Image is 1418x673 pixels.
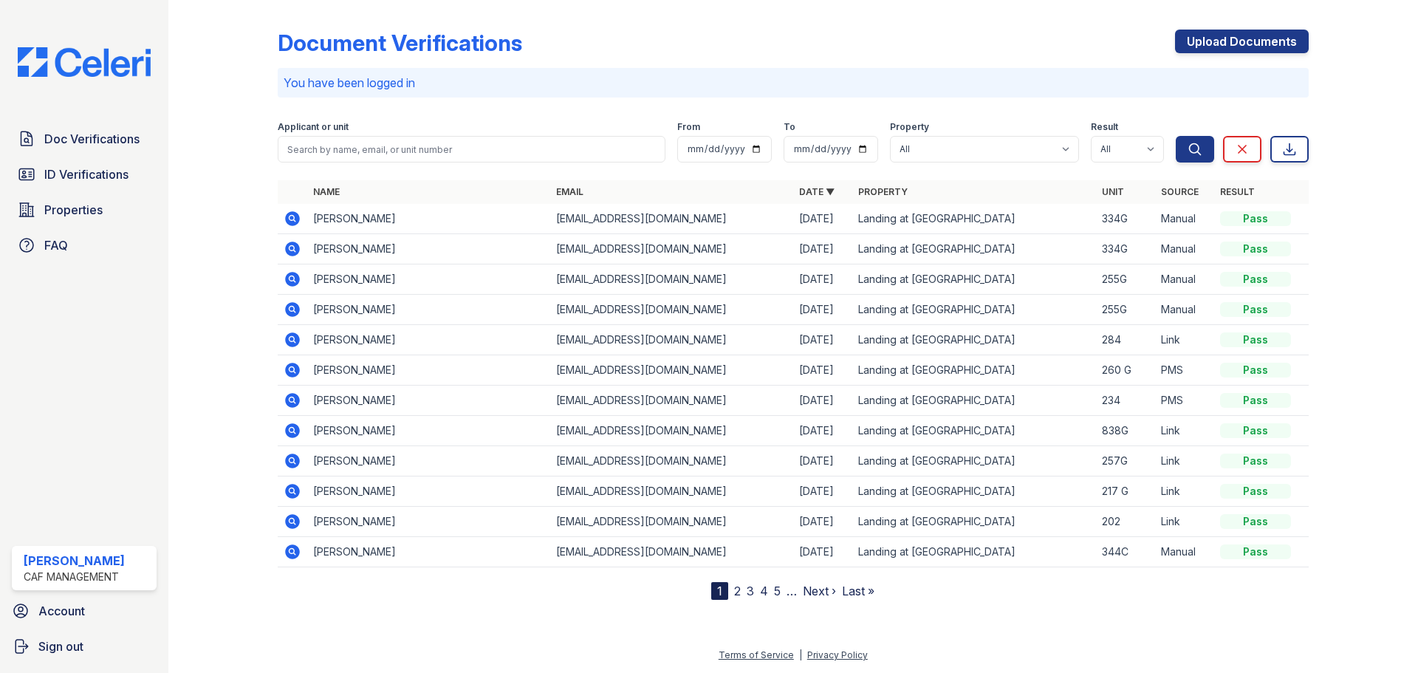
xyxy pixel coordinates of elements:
td: [DATE] [793,204,852,234]
input: Search by name, email, or unit number [278,136,665,163]
td: Landing at [GEOGRAPHIC_DATA] [852,386,1095,416]
td: [PERSON_NAME] [307,446,550,476]
a: Name [313,186,340,197]
td: [EMAIL_ADDRESS][DOMAIN_NAME] [550,416,793,446]
td: [PERSON_NAME] [307,355,550,386]
div: CAF Management [24,570,125,584]
td: [PERSON_NAME] [307,507,550,537]
a: FAQ [12,230,157,260]
a: Account [6,596,162,626]
td: 255G [1096,264,1155,295]
td: PMS [1155,355,1214,386]
td: Manual [1155,295,1214,325]
div: Document Verifications [278,30,522,56]
td: Landing at [GEOGRAPHIC_DATA] [852,325,1095,355]
a: Result [1220,186,1255,197]
td: [PERSON_NAME] [307,537,550,567]
td: Landing at [GEOGRAPHIC_DATA] [852,264,1095,295]
td: 260 G [1096,355,1155,386]
td: [PERSON_NAME] [307,325,550,355]
td: [DATE] [793,386,852,416]
td: [EMAIL_ADDRESS][DOMAIN_NAME] [550,325,793,355]
a: Date ▼ [799,186,835,197]
td: [PERSON_NAME] [307,416,550,446]
a: 5 [774,584,781,598]
td: [EMAIL_ADDRESS][DOMAIN_NAME] [550,386,793,416]
td: Manual [1155,204,1214,234]
a: Privacy Policy [807,649,868,660]
span: ID Verifications [44,165,129,183]
td: 334G [1096,234,1155,264]
td: [EMAIL_ADDRESS][DOMAIN_NAME] [550,537,793,567]
td: Manual [1155,264,1214,295]
td: PMS [1155,386,1214,416]
td: Link [1155,325,1214,355]
div: | [799,649,802,660]
td: [DATE] [793,416,852,446]
td: [EMAIL_ADDRESS][DOMAIN_NAME] [550,264,793,295]
td: [EMAIL_ADDRESS][DOMAIN_NAME] [550,355,793,386]
td: [EMAIL_ADDRESS][DOMAIN_NAME] [550,234,793,264]
td: [EMAIL_ADDRESS][DOMAIN_NAME] [550,507,793,537]
p: You have been logged in [284,74,1303,92]
a: Next › [803,584,836,598]
a: 3 [747,584,754,598]
div: Pass [1220,302,1291,317]
td: [EMAIL_ADDRESS][DOMAIN_NAME] [550,476,793,507]
label: From [677,121,700,133]
td: [EMAIL_ADDRESS][DOMAIN_NAME] [550,295,793,325]
label: Applicant or unit [278,121,349,133]
td: Landing at [GEOGRAPHIC_DATA] [852,446,1095,476]
td: [DATE] [793,234,852,264]
td: 234 [1096,386,1155,416]
td: [PERSON_NAME] [307,476,550,507]
td: [PERSON_NAME] [307,386,550,416]
td: Landing at [GEOGRAPHIC_DATA] [852,234,1095,264]
td: Link [1155,416,1214,446]
td: [DATE] [793,476,852,507]
td: 838G [1096,416,1155,446]
td: [DATE] [793,325,852,355]
div: 1 [711,582,728,600]
div: Pass [1220,363,1291,378]
td: Landing at [GEOGRAPHIC_DATA] [852,204,1095,234]
a: Property [858,186,908,197]
a: Terms of Service [719,649,794,660]
div: Pass [1220,393,1291,408]
td: Link [1155,507,1214,537]
span: Properties [44,201,103,219]
span: … [787,582,797,600]
a: Last » [842,584,874,598]
a: ID Verifications [12,160,157,189]
td: Link [1155,446,1214,476]
label: Property [890,121,929,133]
div: Pass [1220,484,1291,499]
a: Unit [1102,186,1124,197]
td: Manual [1155,537,1214,567]
a: 4 [760,584,768,598]
span: Doc Verifications [44,130,140,148]
td: [DATE] [793,355,852,386]
td: 334G [1096,204,1155,234]
button: Sign out [6,632,162,661]
td: Manual [1155,234,1214,264]
div: Pass [1220,272,1291,287]
div: Pass [1220,242,1291,256]
td: 255G [1096,295,1155,325]
span: Account [38,602,85,620]
td: 257G [1096,446,1155,476]
td: Landing at [GEOGRAPHIC_DATA] [852,537,1095,567]
img: CE_Logo_Blue-a8612792a0a2168367f1c8372b55b34899dd931a85d93a1a3d3e32e68fde9ad4.png [6,47,162,77]
td: [PERSON_NAME] [307,204,550,234]
span: FAQ [44,236,68,254]
span: Sign out [38,638,83,655]
td: Landing at [GEOGRAPHIC_DATA] [852,295,1095,325]
div: [PERSON_NAME] [24,552,125,570]
td: [EMAIL_ADDRESS][DOMAIN_NAME] [550,446,793,476]
div: Pass [1220,454,1291,468]
div: Pass [1220,544,1291,559]
label: Result [1091,121,1118,133]
td: 217 G [1096,476,1155,507]
div: Pass [1220,332,1291,347]
td: Landing at [GEOGRAPHIC_DATA] [852,476,1095,507]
